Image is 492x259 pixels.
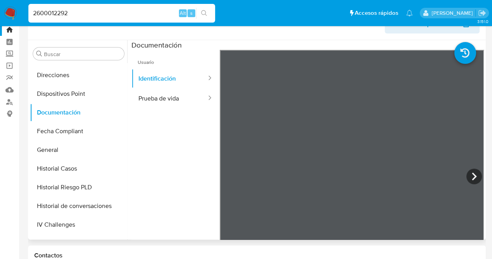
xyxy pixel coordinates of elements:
[30,178,127,197] button: Historial Riesgo PLD
[34,20,100,28] h1: Información de Usuario
[30,159,127,178] button: Historial Casos
[36,51,42,57] button: Buscar
[44,51,121,58] input: Buscar
[30,122,127,141] button: Fecha Compliant
[30,215,127,234] button: IV Challenges
[477,18,488,25] span: 3.151.0
[30,141,127,159] button: General
[30,85,127,103] button: Dispositivos Point
[406,10,413,16] a: Notificaciones
[190,9,193,17] span: s
[180,9,186,17] span: Alt
[30,66,127,85] button: Direcciones
[30,197,127,215] button: Historial de conversaciones
[196,8,212,19] button: search-icon
[28,8,215,18] input: Buscar usuario o caso...
[355,9,398,17] span: Accesos rápidos
[30,234,127,253] button: Información de accesos
[30,103,127,122] button: Documentación
[431,9,475,17] p: agostina.bazzano@mercadolibre.com
[478,9,486,17] a: Salir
